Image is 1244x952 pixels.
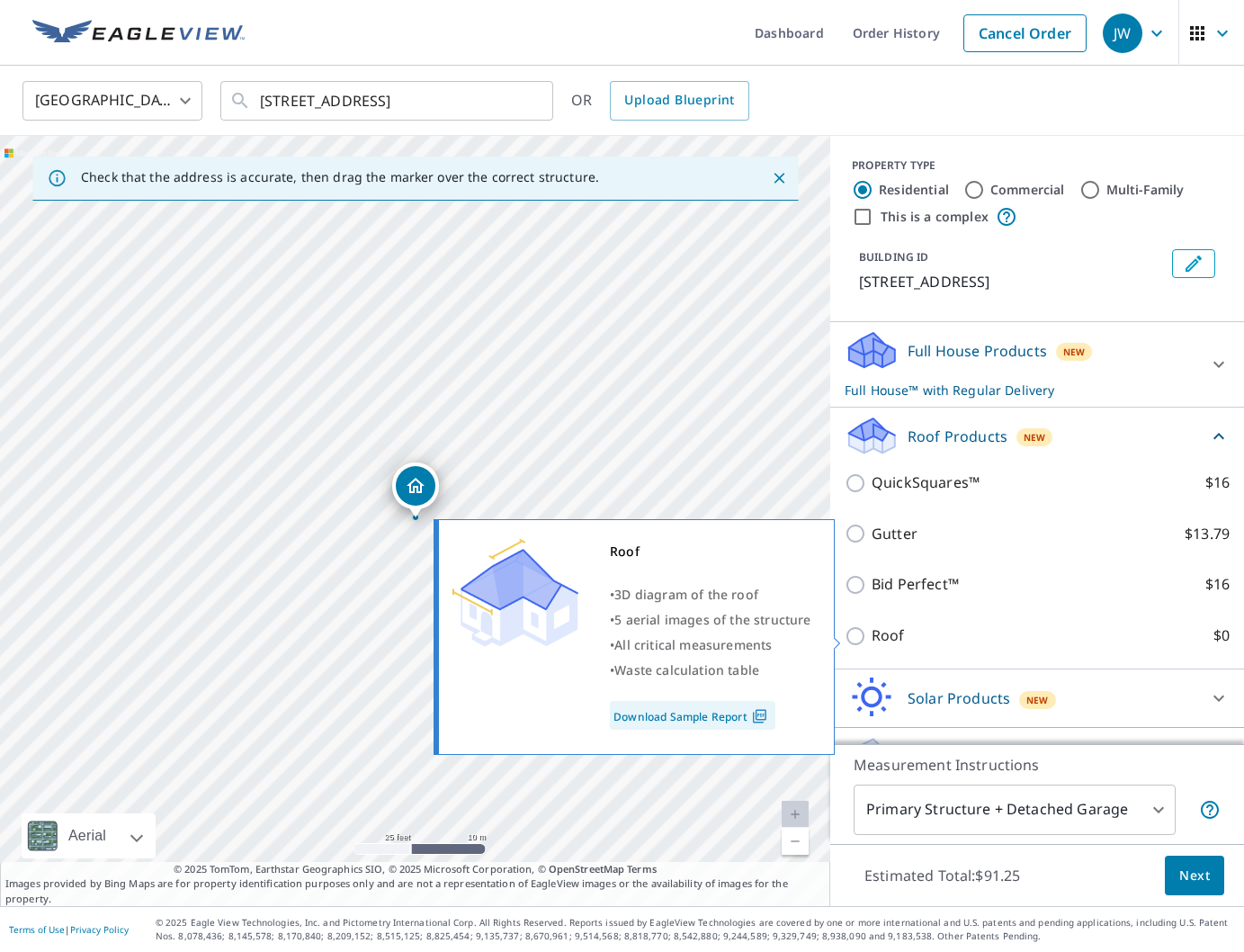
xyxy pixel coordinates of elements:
div: Walls ProductsNew [845,735,1230,778]
a: Download Sample Report [610,701,775,730]
span: New [1026,693,1049,707]
label: Commercial [990,181,1065,199]
p: Solar Products [908,687,1010,709]
div: Primary Structure + Detached Garage [854,785,1176,835]
img: EV Logo [32,20,245,47]
div: OR [571,81,749,121]
div: Roof ProductsNew [845,415,1230,457]
p: $13.79 [1185,523,1230,545]
span: Next [1179,865,1210,887]
button: Next [1165,856,1224,896]
p: $16 [1205,573,1230,596]
p: Roof [872,624,905,647]
a: OpenStreetMap [549,862,624,876]
input: Search by address or latitude-longitude [260,76,516,126]
a: Cancel Order [963,14,1087,52]
div: • [610,658,811,683]
div: • [610,607,811,633]
a: Current Level 20, Zoom In Disabled [782,801,809,828]
p: | [9,924,129,935]
p: QuickSquares™ [872,472,980,494]
p: Estimated Total: $91.25 [850,856,1034,895]
div: Aerial [63,813,112,858]
div: [GEOGRAPHIC_DATA] [22,76,202,126]
a: Terms of Use [9,923,65,936]
span: New [1063,345,1086,359]
span: All critical measurements [614,636,772,653]
div: PROPERTY TYPE [852,157,1222,174]
div: Full House ProductsNewFull House™ with Regular Delivery [845,329,1230,400]
p: Full House Products [908,340,1047,362]
p: $0 [1213,624,1230,647]
button: Edit building 1 [1172,249,1215,278]
div: Aerial [22,813,156,858]
a: Current Level 20, Zoom Out [782,828,809,855]
label: This is a complex [881,208,989,226]
label: Multi-Family [1106,181,1185,199]
img: Pdf Icon [747,708,772,724]
span: New [1024,430,1046,445]
p: Bid Perfect™ [872,573,959,596]
img: Premium [452,539,578,647]
a: Privacy Policy [70,923,129,936]
span: Waste calculation table [614,661,759,678]
a: Upload Blueprint [610,81,748,121]
div: JW [1103,13,1142,53]
div: • [610,582,811,607]
p: Measurement Instructions [854,754,1221,776]
span: Upload Blueprint [624,89,734,112]
p: Roof Products [908,426,1007,447]
div: Roof [610,539,811,564]
a: Terms [627,862,657,876]
p: Full House™ with Regular Delivery [845,381,1197,400]
p: $16 [1205,472,1230,494]
div: • [610,633,811,658]
span: Your report will include the primary structure and a detached garage if one exists. [1199,799,1221,821]
p: BUILDING ID [859,249,928,265]
div: Solar ProductsNew [845,677,1230,720]
p: Gutter [872,523,917,545]
button: Close [767,166,791,190]
label: Residential [879,181,949,199]
p: [STREET_ADDRESS] [859,271,1165,292]
p: Check that the address is accurate, then drag the marker over the correct structure. [81,169,599,185]
span: 3D diagram of the roof [614,586,758,603]
span: © 2025 TomTom, Earthstar Geographics SIO, © 2025 Microsoft Corporation, © [174,862,657,877]
span: 5 aerial images of the structure [614,611,810,628]
div: Dropped pin, building 1, Residential property, 729 S Brookview Ln Mustang, OK 73064 [392,463,439,518]
p: © 2025 Eagle View Technologies, Inc. and Pictometry International Corp. All Rights Reserved. Repo... [156,916,1235,943]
